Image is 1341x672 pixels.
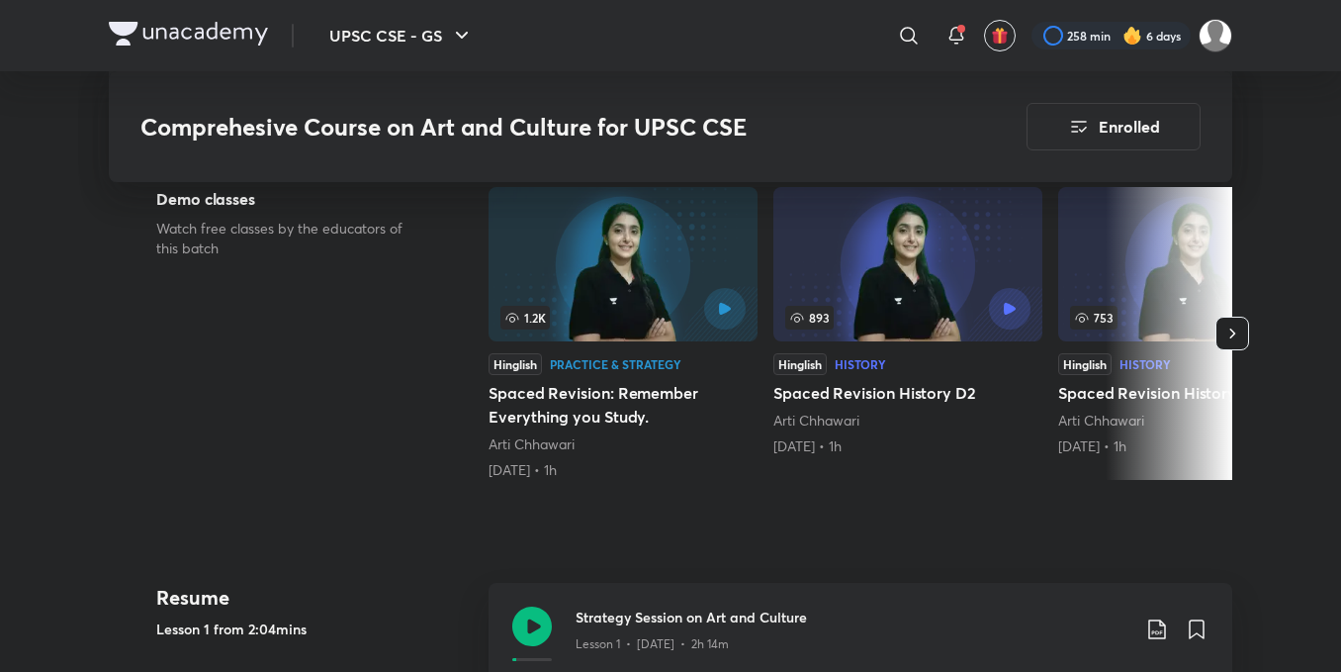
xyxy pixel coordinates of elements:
div: Arti Chhawari [489,434,758,454]
p: Watch free classes by the educators of this batch [156,219,425,258]
button: avatar [984,20,1016,51]
div: Hinglish [773,353,827,375]
div: History [835,358,886,370]
div: Practice & Strategy [550,358,681,370]
a: Spaced Revision History D2 [773,187,1042,456]
a: 1.2KHinglishPractice & StrategySpaced Revision: Remember Everything you Study.Arti Chhawari[DATE]... [489,187,758,480]
button: Enrolled [1027,103,1201,150]
div: Arti Chhawari [1058,411,1327,431]
span: 893 [785,306,834,330]
h3: Strategy Session on Art and Culture [576,607,1129,627]
a: Spaced Revision History D3 [1058,187,1327,456]
a: Arti Chhawari [1058,411,1144,430]
a: Arti Chhawari [489,434,575,453]
h5: Spaced Revision History D2 [773,381,1042,405]
div: Hinglish [489,353,542,375]
h5: Spaced Revision: Remember Everything you Study. [489,381,758,429]
h4: Resume [156,583,473,613]
img: Company Logo [109,22,268,46]
h5: Spaced Revision History D3 [1058,381,1327,405]
h3: Comprehesive Course on Art and Culture for UPSC CSE [140,113,915,142]
div: 7th Jul • 1h [489,460,758,480]
img: streak [1122,26,1142,46]
a: Arti Chhawari [773,411,859,430]
a: Spaced Revision: Remember Everything you Study. [489,187,758,480]
h5: Demo classes [156,187,425,211]
a: 893HinglishHistorySpaced Revision History D2Arti Chhawari[DATE] • 1h [773,187,1042,456]
img: Komal [1199,19,1232,52]
img: avatar [991,27,1009,45]
div: 10th Jul • 1h [773,436,1042,456]
a: Company Logo [109,22,268,50]
div: 11th Jul • 1h [1058,436,1327,456]
p: Lesson 1 • [DATE] • 2h 14m [576,635,729,653]
h5: Lesson 1 from 2:04mins [156,619,473,639]
div: Arti Chhawari [773,411,1042,431]
a: 753HinglishHistorySpaced Revision History D3Arti Chhawari[DATE] • 1h [1058,187,1327,456]
span: 753 [1070,306,1117,330]
span: 1.2K [500,306,550,330]
button: UPSC CSE - GS [317,16,486,55]
div: Hinglish [1058,353,1112,375]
